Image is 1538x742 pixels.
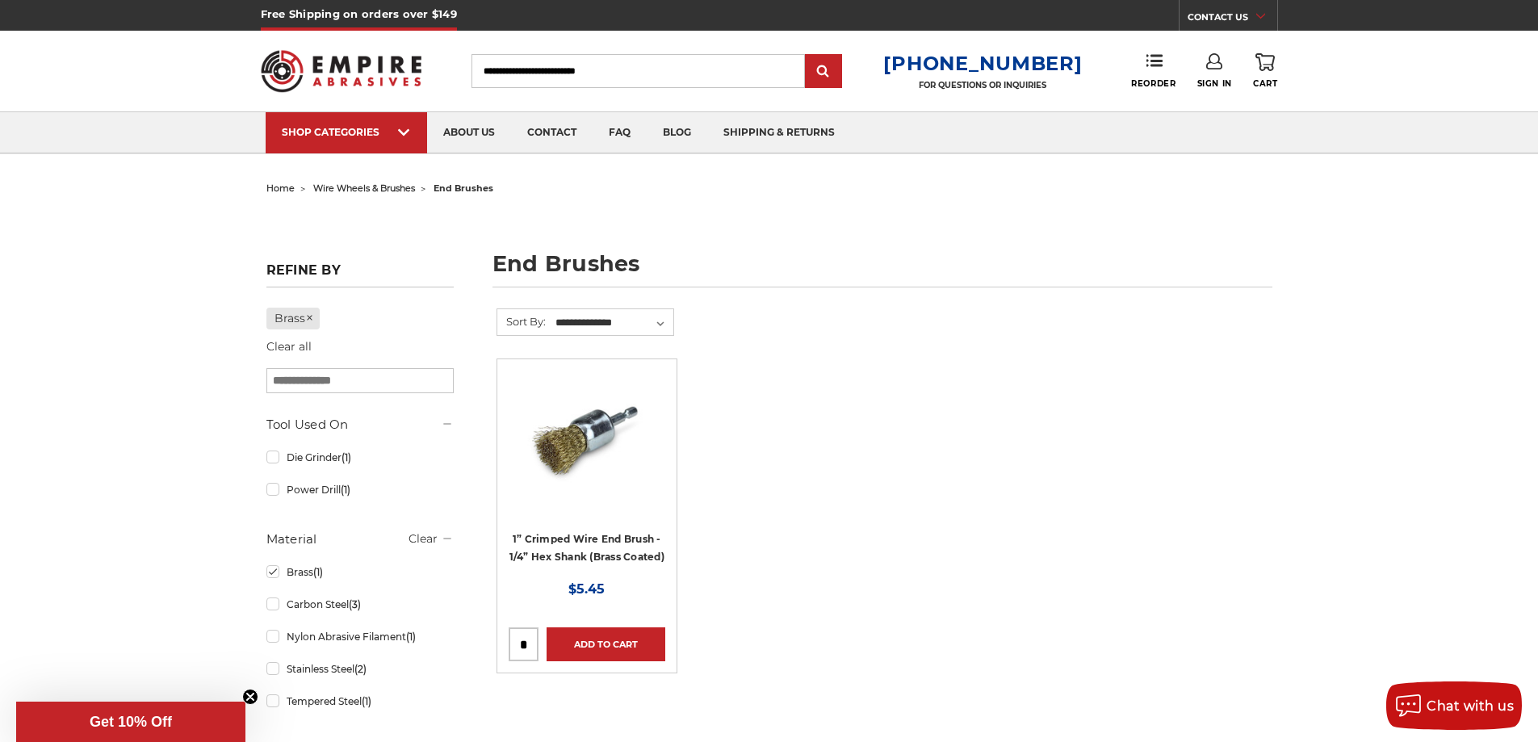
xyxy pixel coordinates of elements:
span: (1) [342,451,351,463]
a: faq [593,112,647,153]
span: Get 10% Off [90,714,172,730]
a: Cart [1253,53,1277,89]
a: Nylon Abrasive Filament [266,623,454,651]
span: (1) [341,484,350,496]
span: (1) [362,695,371,707]
button: Close teaser [242,689,258,705]
input: Submit [807,56,840,88]
a: Stainless Steel [266,655,454,683]
h5: Tool Used On [266,415,454,434]
span: (1) [406,631,416,643]
a: Power Drill [266,476,454,504]
a: about us [427,112,511,153]
span: (3) [349,598,361,610]
span: Sign In [1197,78,1232,89]
span: end brushes [434,182,493,194]
span: Cart [1253,78,1277,89]
div: Get 10% OffClose teaser [16,702,245,742]
a: shipping & returns [707,112,851,153]
h5: Refine by [266,262,454,287]
a: Clear all [266,339,312,354]
a: wire wheels & brushes [313,182,415,194]
p: FOR QUESTIONS OR INQUIRIES [883,80,1082,90]
a: CONTACT US [1188,8,1277,31]
button: Chat with us [1386,681,1522,730]
h1: end brushes [492,253,1272,287]
a: brass coated 1 inch end brush [509,371,665,527]
a: Brass [266,558,454,586]
img: brass coated 1 inch end brush [522,371,652,500]
span: Reorder [1131,78,1176,89]
div: SHOP CATEGORIES [282,126,411,138]
a: Carbon Steel [266,590,454,618]
a: Clear [409,531,438,546]
img: Empire Abrasives [261,40,422,103]
a: blog [647,112,707,153]
a: Add to Cart [547,627,665,661]
a: Reorder [1131,53,1176,88]
span: Chat with us [1427,698,1514,714]
span: $5.45 [568,581,605,597]
a: home [266,182,295,194]
span: (1) [313,566,323,578]
a: Die Grinder [266,443,454,472]
span: (2) [354,663,367,675]
a: Brass [266,308,321,329]
a: Tempered Steel [266,687,454,715]
a: contact [511,112,593,153]
a: [PHONE_NUMBER] [883,52,1082,75]
h5: Material [266,530,454,549]
select: Sort By: [553,311,673,335]
a: 1” Crimped Wire End Brush - 1/4” Hex Shank (Brass Coated) [509,533,664,564]
label: Sort By: [497,309,546,333]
